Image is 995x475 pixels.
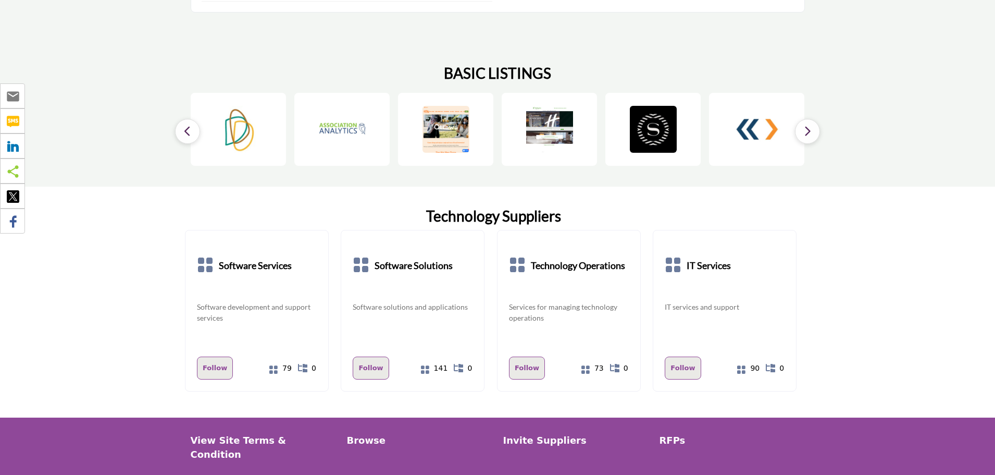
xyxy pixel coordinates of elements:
[503,433,649,447] a: Invite Suppliers
[610,364,619,372] i: Show All 0 Sub-Categories
[422,106,469,153] img: Brew Donkey Tours
[531,242,625,289] a: Technology Operations
[347,433,492,447] a: Browse
[611,359,629,377] a: 0
[454,359,472,377] a: 0
[742,359,760,377] a: 90
[298,364,307,372] i: Show All 0 Sub-Categories
[319,106,366,153] img: Association Analytics
[454,364,463,372] i: Show All 0 Sub-Categories
[733,106,780,153] img: QuickSilk
[665,357,701,380] button: Follow
[586,359,604,377] a: 73
[434,363,448,374] span: 141
[269,365,278,374] i: Show All 79 Suppliers
[509,301,629,323] a: Services for managing technology operations
[375,242,453,289] a: Software Solutions
[766,359,785,377] a: 0
[624,363,628,374] span: 0
[737,365,746,374] i: Show All 90 Suppliers
[191,433,336,461] a: View Site Terms & Condition
[282,363,292,374] span: 79
[779,363,784,374] span: 0
[353,301,468,312] a: Software solutions and applications
[197,357,233,380] button: Follow
[581,365,590,374] i: Show All 73 Suppliers
[665,301,739,312] a: IT services and support
[630,106,677,153] img: Sheraton Vancouver Guildford Hotel
[526,106,573,153] img: Holiday Inn Toronto International Airport
[430,359,448,377] a: 141
[274,359,292,377] a: 79
[594,363,604,374] span: 73
[298,359,317,377] a: 0
[215,106,262,153] img: Differly Inc.
[687,242,731,289] a: IT Services
[509,357,545,380] button: Follow
[219,242,292,289] a: Software Services
[420,365,430,374] i: Show All 141 Suppliers
[515,362,539,374] p: Follow
[467,363,472,374] span: 0
[444,65,551,82] h2: BASIC LISTINGS
[353,357,389,380] button: Follow
[203,362,227,374] p: Follow
[766,364,775,372] i: Show All 0 Sub-Categories
[670,362,695,374] p: Follow
[426,208,561,225] a: Technology Suppliers
[197,301,317,323] a: Software development and support services
[660,433,805,447] a: RFPs
[358,362,383,374] p: Follow
[750,363,760,374] span: 90
[312,363,316,374] span: 0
